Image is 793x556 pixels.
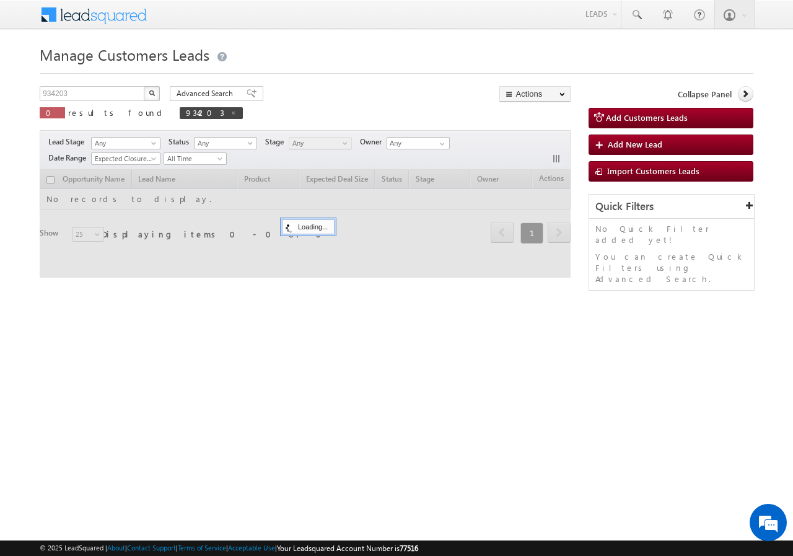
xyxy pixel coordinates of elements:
span: Lead Stage [48,136,89,148]
a: Any [194,137,257,149]
a: Any [289,137,352,149]
a: Terms of Service [178,544,226,552]
span: 934203 [186,107,224,118]
span: Any [195,138,253,149]
span: Collapse Panel [678,89,732,100]
a: Any [91,137,160,149]
a: Contact Support [127,544,176,552]
span: Import Customers Leads [607,165,699,176]
div: Loading... [282,219,335,234]
a: Show All Items [433,138,449,150]
a: About [107,544,125,552]
span: Add Customers Leads [606,112,688,123]
span: Date Range [48,152,91,164]
a: Acceptable Use [228,544,275,552]
a: Expected Closure Date [91,152,160,165]
span: Stage [265,136,289,148]
span: Owner [360,136,387,148]
span: results found [68,107,167,118]
span: Expected Closure Date [92,153,156,164]
span: Add New Lead [608,139,662,149]
a: All Time [164,152,227,165]
img: Search [149,90,155,96]
span: All Time [164,153,223,164]
input: Type to Search [387,137,450,149]
span: 77516 [400,544,418,553]
span: Any [92,138,156,149]
span: Status [169,136,194,148]
span: Your Leadsquared Account Number is [277,544,418,553]
span: © 2025 LeadSquared | | | | | [40,542,418,554]
div: Quick Filters [589,195,754,219]
span: Any [289,138,348,149]
span: Manage Customers Leads [40,45,209,64]
span: 0 [46,107,59,118]
span: Advanced Search [177,88,237,99]
p: You can create Quick Filters using Advanced Search. [595,251,748,285]
p: No Quick Filter added yet! [595,223,748,245]
button: Actions [499,86,571,102]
